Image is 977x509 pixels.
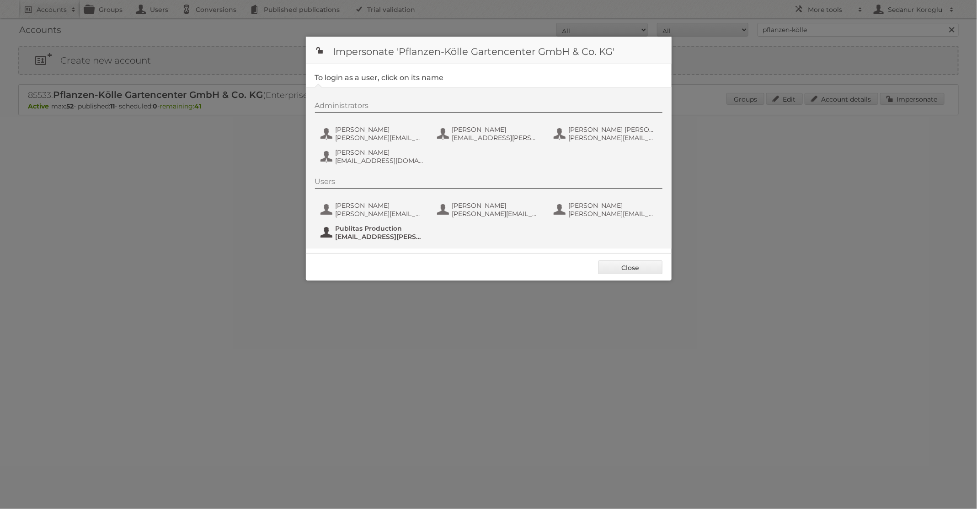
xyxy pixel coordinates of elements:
[569,210,657,218] span: [PERSON_NAME][EMAIL_ADDRESS][PERSON_NAME][DOMAIN_NAME]
[320,200,427,219] button: [PERSON_NAME] [PERSON_NAME][EMAIL_ADDRESS][PERSON_NAME][DOMAIN_NAME][PERSON_NAME]
[336,134,424,142] span: [PERSON_NAME][EMAIL_ADDRESS][PERSON_NAME][DOMAIN_NAME][PERSON_NAME]
[336,224,424,233] span: Publitas Production
[553,125,660,143] button: [PERSON_NAME] [PERSON_NAME] [PERSON_NAME][EMAIL_ADDRESS][PERSON_NAME][DOMAIN_NAME][PERSON_NAME]
[336,201,424,210] span: [PERSON_NAME]
[569,201,657,210] span: [PERSON_NAME]
[306,37,672,64] h1: Impersonate 'Pflanzen-Kölle Gartencenter GmbH & Co. KG'
[452,125,541,134] span: [PERSON_NAME]
[315,101,662,113] div: Administrators
[315,73,444,82] legend: To login as a user, click on its name
[336,210,424,218] span: [PERSON_NAME][EMAIL_ADDRESS][PERSON_NAME][DOMAIN_NAME][PERSON_NAME]
[436,200,544,219] button: [PERSON_NAME] [PERSON_NAME][EMAIL_ADDRESS][PERSON_NAME][DOMAIN_NAME][PERSON_NAME]
[452,201,541,210] span: [PERSON_NAME]
[569,125,657,134] span: [PERSON_NAME] [PERSON_NAME]
[336,233,424,241] span: [EMAIL_ADDRESS][PERSON_NAME][DOMAIN_NAME]
[336,125,424,134] span: [PERSON_NAME]
[320,147,427,166] button: [PERSON_NAME] [EMAIL_ADDRESS][DOMAIN_NAME][PERSON_NAME]
[436,125,544,143] button: [PERSON_NAME] [EMAIL_ADDRESS][PERSON_NAME][DOMAIN_NAME][PERSON_NAME]
[320,125,427,143] button: [PERSON_NAME] [PERSON_NAME][EMAIL_ADDRESS][PERSON_NAME][DOMAIN_NAME][PERSON_NAME]
[336,148,424,157] span: [PERSON_NAME]
[320,223,427,242] button: Publitas Production [EMAIL_ADDRESS][PERSON_NAME][DOMAIN_NAME]
[452,134,541,142] span: [EMAIL_ADDRESS][PERSON_NAME][DOMAIN_NAME][PERSON_NAME]
[569,134,657,142] span: [PERSON_NAME][EMAIL_ADDRESS][PERSON_NAME][DOMAIN_NAME][PERSON_NAME]
[315,177,662,189] div: Users
[336,157,424,165] span: [EMAIL_ADDRESS][DOMAIN_NAME][PERSON_NAME]
[452,210,541,218] span: [PERSON_NAME][EMAIL_ADDRESS][PERSON_NAME][DOMAIN_NAME][PERSON_NAME]
[553,200,660,219] button: [PERSON_NAME] [PERSON_NAME][EMAIL_ADDRESS][PERSON_NAME][DOMAIN_NAME]
[598,260,662,274] a: Close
